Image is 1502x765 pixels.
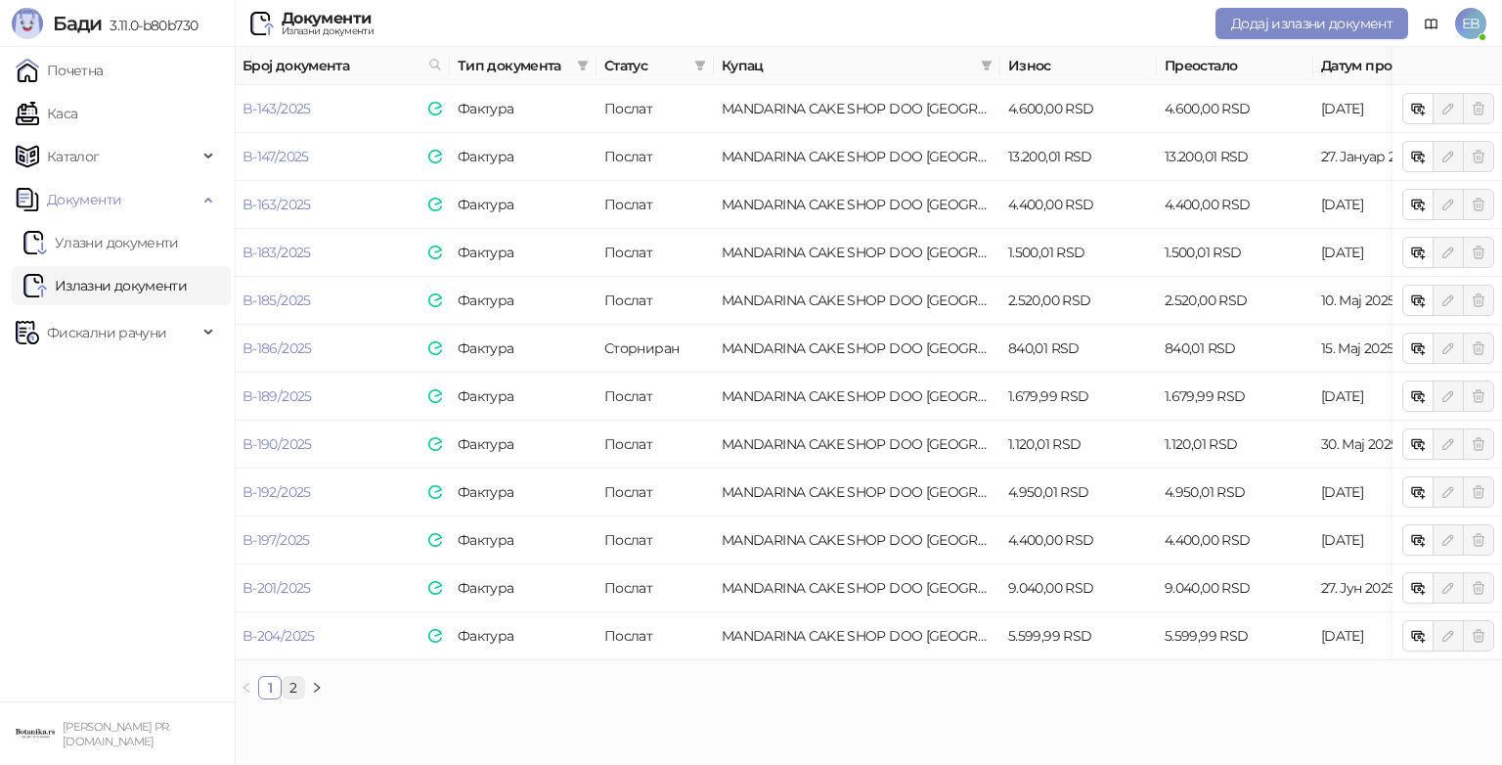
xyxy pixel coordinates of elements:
td: MANDARINA CAKE SHOP DOO BEOGRAD-STARI GRAD [714,421,1000,469]
a: 2 [283,677,304,698]
img: 64x64-companyLogo-0e2e8aaa-0bd2-431b-8613-6e3c65811325.png [16,714,55,753]
td: Фактура [450,373,596,421]
div: Документи [282,11,374,26]
a: B-201/2025 [243,579,311,597]
td: 2.520,00 RSD [1157,277,1313,325]
td: MANDARINA CAKE SHOP DOO BEOGRAD-STARI GRAD [714,85,1000,133]
span: left [241,682,252,694]
button: left [235,676,258,699]
td: MANDARINA CAKE SHOP DOO BEOGRAD-STARI GRAD [714,181,1000,229]
a: Документација [1416,8,1447,39]
button: Додај излазни документ [1215,8,1408,39]
th: Износ [1000,47,1157,85]
td: 30. Мај 2025. [1313,421,1480,469]
a: Излазни документи [23,266,187,305]
span: filter [981,60,993,71]
a: B-147/2025 [243,148,309,165]
a: B-189/2025 [243,387,312,405]
td: 2.520,00 RSD [1000,277,1157,325]
th: Преостало [1157,47,1313,85]
span: filter [577,60,589,71]
img: e-Faktura [428,437,442,451]
img: e-Faktura [428,246,442,259]
img: e-Faktura [428,485,442,499]
li: Следећа страна [305,676,329,699]
img: e-Faktura [428,581,442,595]
td: 10. Мај 2025. [1313,277,1480,325]
span: filter [573,51,593,80]
td: 4.400,00 RSD [1000,517,1157,564]
td: 4.600,00 RSD [1000,85,1157,133]
span: Додај излазни документ [1231,15,1392,32]
td: 1.500,01 RSD [1000,229,1157,277]
a: B-186/2025 [243,339,312,357]
td: [DATE] [1313,181,1480,229]
td: Фактура [450,277,596,325]
a: B-143/2025 [243,100,311,117]
span: filter [977,51,996,80]
span: Купац [722,55,973,76]
td: Послат [596,469,714,517]
td: Сторниран [596,325,714,373]
td: [DATE] [1313,469,1480,517]
td: 4.950,01 RSD [1000,469,1157,517]
td: 4.600,00 RSD [1157,85,1313,133]
a: B-204/2025 [243,627,315,645]
td: 9.040,00 RSD [1157,564,1313,612]
td: MANDARINA CAKE SHOP DOO BEOGRAD-STARI GRAD [714,517,1000,564]
td: Фактура [450,133,596,181]
td: 5.599,99 RSD [1157,612,1313,660]
td: Послат [596,517,714,564]
td: 1.120,01 RSD [1000,421,1157,469]
td: Послат [596,229,714,277]
td: 840,01 RSD [1000,325,1157,373]
td: Фактура [450,421,596,469]
td: Фактура [450,612,596,660]
td: 13.200,01 RSD [1000,133,1157,181]
td: 1.679,99 RSD [1000,373,1157,421]
td: Послат [596,373,714,421]
span: Фискални рачуни [47,313,166,352]
td: Послат [596,277,714,325]
td: MANDARINA CAKE SHOP DOO BEOGRAD-STARI GRAD [714,277,1000,325]
th: Датум промета [1313,47,1480,85]
img: e-Faktura [428,293,442,307]
td: [DATE] [1313,85,1480,133]
img: e-Faktura [428,533,442,547]
td: 15. Мај 2025. [1313,325,1480,373]
a: 1 [259,677,281,698]
button: right [305,676,329,699]
div: Излазни документи [282,26,374,36]
a: B-163/2025 [243,196,311,213]
td: Фактура [450,469,596,517]
img: e-Faktura [428,389,442,403]
td: Фактура [450,181,596,229]
a: B-183/2025 [243,244,311,261]
td: MANDARINA CAKE SHOP DOO BEOGRAD-STARI GRAD [714,373,1000,421]
td: 27. Јун 2025. [1313,564,1480,612]
td: Фактура [450,325,596,373]
span: Статус [604,55,686,76]
td: Послат [596,85,714,133]
th: Број документа [235,47,450,85]
td: Фактура [450,85,596,133]
img: e-Faktura [428,341,442,355]
a: B-192/2025 [243,483,311,501]
td: MANDARINA CAKE SHOP DOO BEOGRAD-STARI GRAD [714,229,1000,277]
a: B-190/2025 [243,435,312,453]
span: filter [694,60,706,71]
img: e-Faktura [428,102,442,115]
span: 3.11.0-b80b730 [102,17,198,34]
td: Послат [596,564,714,612]
td: 4.950,01 RSD [1157,469,1313,517]
td: 4.400,00 RSD [1000,181,1157,229]
td: MANDARINA CAKE SHOP DOO BEOGRAD-STARI GRAD [714,325,1000,373]
span: Каталог [47,137,100,176]
td: Фактура [450,564,596,612]
td: 840,01 RSD [1157,325,1313,373]
span: Бади [53,12,102,35]
a: Ulazni dokumentiУлазни документи [23,223,179,262]
img: e-Faktura [428,150,442,163]
td: Послат [596,181,714,229]
span: EB [1455,8,1486,39]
